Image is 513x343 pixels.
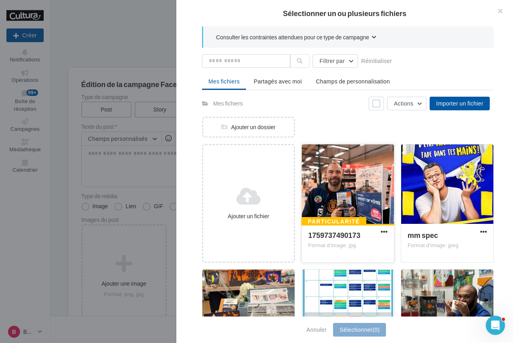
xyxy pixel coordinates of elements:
[213,99,243,108] div: Mes fichiers
[216,33,369,41] span: Consulter les contraintes attendues pour ce type de campagne
[189,10,500,17] h2: Sélectionner un ou plusieurs fichiers
[372,326,380,333] span: (0)
[308,231,360,239] span: 1759737490173
[203,123,294,131] div: Ajouter un dossier
[408,242,487,249] div: Format d'image: jpeg
[436,100,483,107] span: Importer un fichier
[313,54,358,68] button: Filtrer par
[430,97,490,110] button: Importer un fichier
[254,78,302,85] span: Partagés avec moi
[408,231,438,239] span: mm spec
[308,242,388,249] div: Format d'image: jpg
[394,100,413,107] span: Actions
[216,33,376,43] button: Consulter les contraintes attendues pour ce type de campagne
[333,323,386,337] button: Sélectionner(0)
[358,56,395,66] button: Réinitialiser
[303,325,330,335] button: Annuler
[486,316,505,335] iframe: Intercom live chat
[301,217,366,226] div: Particularité
[387,97,426,110] button: Actions
[316,78,390,85] span: Champs de personnalisation
[206,212,291,220] div: Ajouter un fichier
[208,78,240,85] span: Mes fichiers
